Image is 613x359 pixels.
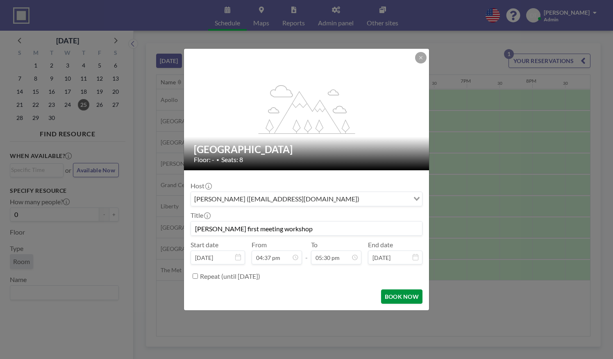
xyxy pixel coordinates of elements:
[381,289,422,304] button: BOOK NOW
[311,241,318,249] label: To
[191,211,210,219] label: Title
[193,194,361,204] span: [PERSON_NAME] ([EMAIL_ADDRESS][DOMAIN_NAME])
[191,241,218,249] label: Start date
[252,241,267,249] label: From
[200,272,260,280] label: Repeat (until [DATE])
[191,182,211,190] label: Host
[221,156,243,164] span: Seats: 8
[305,244,308,262] span: -
[194,156,214,164] span: Floor: -
[191,221,422,235] input: Darrius's reservation
[194,143,420,156] h2: [GEOGRAPHIC_DATA]
[191,192,422,206] div: Search for option
[259,84,355,133] g: flex-grow: 1.2;
[216,157,219,163] span: •
[368,241,393,249] label: End date
[362,194,409,204] input: Search for option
